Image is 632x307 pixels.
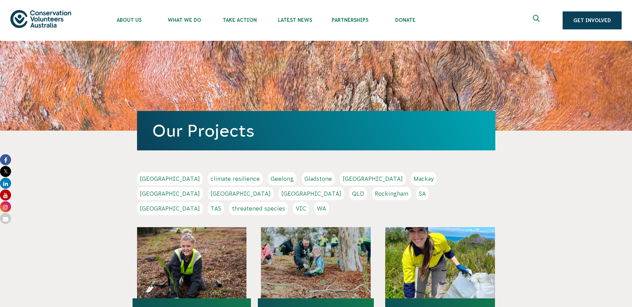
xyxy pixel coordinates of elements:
a: Our Projects [152,121,254,140]
a: [GEOGRAPHIC_DATA] [137,172,203,185]
a: VIC [293,202,309,215]
a: TAS [208,202,224,215]
span: Expand search box [533,15,542,26]
a: Mackay [411,172,437,185]
button: Expand search box Close search box [529,12,545,29]
a: SA [416,187,429,200]
span: What We Do [157,17,212,23]
a: [GEOGRAPHIC_DATA] [279,187,344,200]
a: QLD [349,187,367,200]
a: [GEOGRAPHIC_DATA] [137,202,203,215]
span: About Us [101,17,157,23]
a: threatened species [229,202,288,215]
a: Gladstone [302,172,335,185]
a: Rockingham [372,187,411,200]
a: [GEOGRAPHIC_DATA] [340,172,406,185]
a: [GEOGRAPHIC_DATA] [208,187,273,200]
a: Get Involved [563,11,622,29]
span: Partnerships [322,17,378,23]
span: Latest News [267,17,322,23]
a: WA [314,202,329,215]
a: Geelong [268,172,296,185]
span: Donate [378,17,433,23]
a: climate resilience [208,172,263,185]
a: [GEOGRAPHIC_DATA] [137,187,203,200]
span: Take Action [212,17,267,23]
img: logo.svg [10,10,71,28]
